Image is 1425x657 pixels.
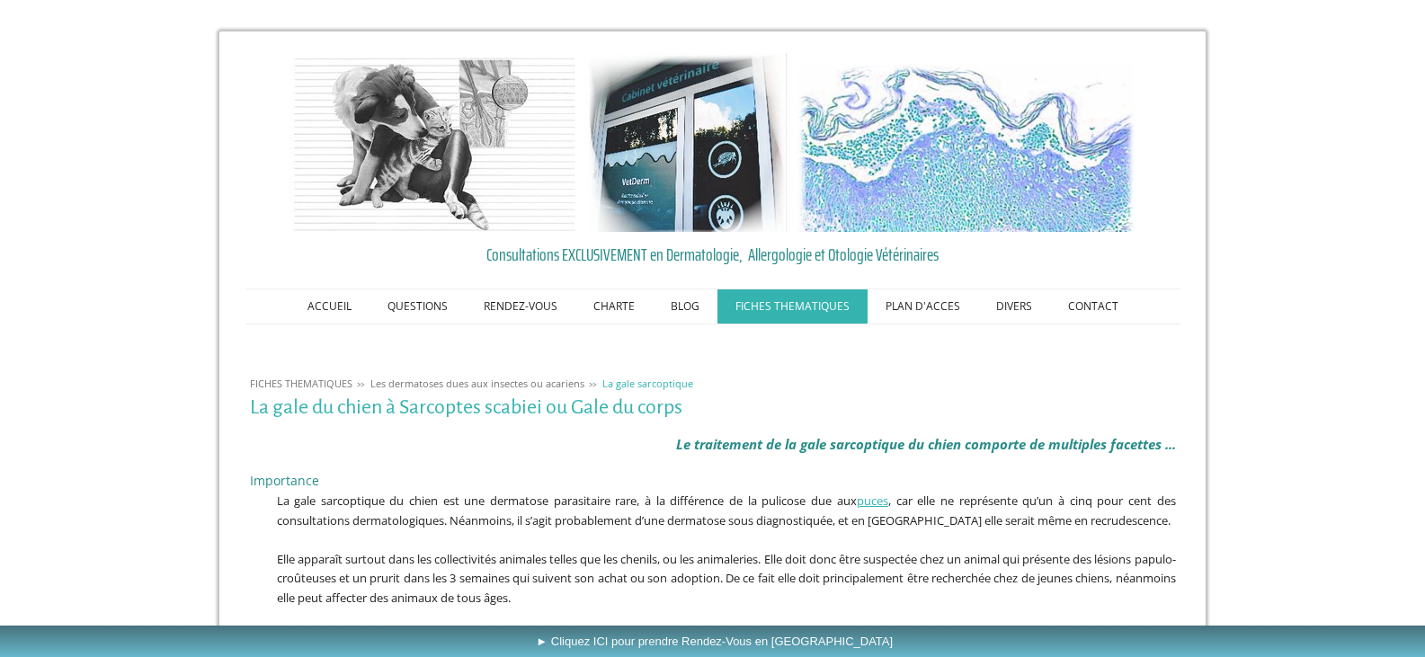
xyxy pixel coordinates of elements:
span: La gale sarcoptique du chien est une dermatose parasitaire rare, à la différence de la pulicose d... [277,493,1176,528]
a: BLOG [653,289,717,324]
a: PLAN D'ACCES [868,289,978,324]
span: FICHES THEMATIQUES [250,377,352,390]
span: Contagiosité de la gale du chien à Sarcoptes scabiei [250,624,563,641]
a: FICHES THEMATIQUES [717,289,868,324]
a: ACCUEIL [289,289,370,324]
a: Consultations EXCLUSIVEMENT en Dermatologie, Allergologie et Otologie Vétérinaires [250,241,1176,268]
span: Importance [250,472,319,489]
a: QUESTIONS [370,289,466,324]
a: FICHES THEMATIQUES [245,377,357,390]
span: La gale sarcoptique [602,377,693,390]
a: CHARTE [575,289,653,324]
h1: La gale du chien à Sarcoptes scabiei ou Gale du corps [250,396,1176,419]
a: Les dermatoses dues aux insectes ou acariens [366,377,589,390]
a: puces [857,493,888,509]
a: La gale sarcoptique [598,377,698,390]
em: Le traitement de la gale sarcoptique du chien comporte de multiples facettes ... [676,435,1176,453]
span: ► Cliquez ICI pour prendre Rendez-Vous en [GEOGRAPHIC_DATA] [536,635,893,648]
a: RENDEZ-VOUS [466,289,575,324]
a: DIVERS [978,289,1050,324]
a: CONTACT [1050,289,1136,324]
span: Les dermatoses dues aux insectes ou acariens [370,377,584,390]
span: Elle apparaît surtout dans les collectivités animales telles que les chenils, ou les animaleries.... [277,551,1176,606]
